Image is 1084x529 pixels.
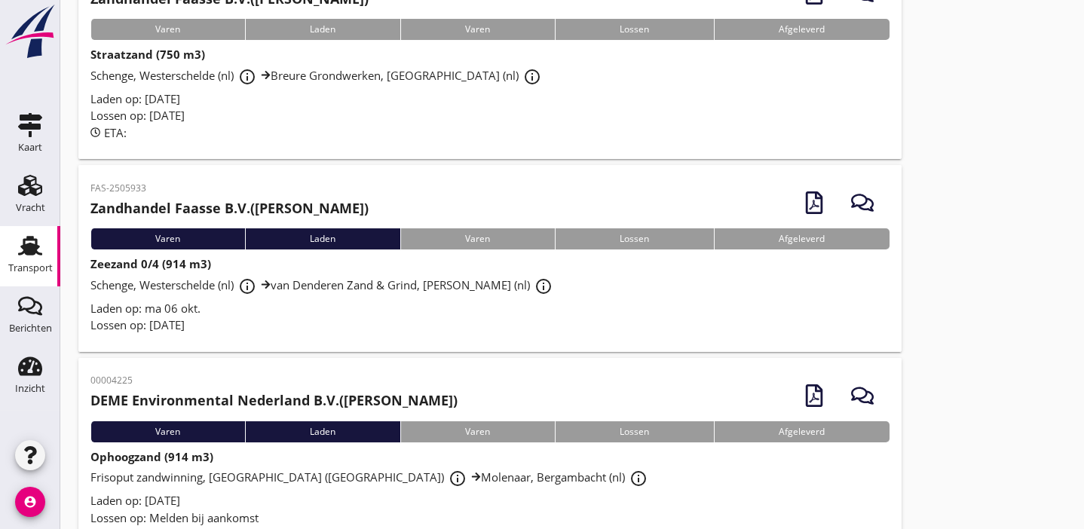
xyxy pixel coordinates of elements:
h2: ([PERSON_NAME]) [90,198,369,219]
div: Transport [8,263,53,273]
p: 00004225 [90,374,458,387]
span: Frisoput zandwinning, [GEOGRAPHIC_DATA] ([GEOGRAPHIC_DATA]) Molenaar, Bergambacht (nl) [90,469,652,485]
i: info_outline [238,277,256,295]
i: info_outline [238,68,256,86]
strong: Zeezand 0/4 (914 m3) [90,256,211,271]
i: info_outline [629,469,648,488]
span: Schenge, Westerschelde (nl) van Denderen Zand & Grind, [PERSON_NAME] (nl) [90,277,557,292]
span: Laden op: ma 06 okt. [90,301,201,316]
div: Varen [90,19,245,40]
strong: Straatzand (750 m3) [90,47,205,62]
span: Laden op: [DATE] [90,91,180,106]
span: Lossen op: [DATE] [90,108,185,123]
div: Afgeleverd [714,228,890,249]
div: Varen [90,421,245,442]
div: Afgeleverd [714,19,890,40]
div: Varen [400,19,555,40]
div: Lossen [555,19,714,40]
span: Schenge, Westerschelde (nl) Breure Grondwerken, [GEOGRAPHIC_DATA] (nl) [90,68,546,83]
div: Laden [245,19,400,40]
p: FAS-2505933 [90,182,369,195]
div: Varen [90,228,245,249]
div: Afgeleverd [714,421,890,442]
div: Laden [245,228,400,249]
span: Lossen op: Melden bij aankomst [90,510,259,525]
div: Laden [245,421,400,442]
h2: ([PERSON_NAME]) [90,390,458,411]
a: FAS-2505933Zandhandel Faasse B.V.([PERSON_NAME])VarenLadenVarenLossenAfgeleverdZeezand 0/4 (914 m... [78,165,902,352]
img: logo-small.a267ee39.svg [3,4,57,60]
div: Vracht [16,203,45,213]
i: info_outline [534,277,553,295]
div: Lossen [555,228,714,249]
div: Inzicht [15,384,45,393]
i: info_outline [523,68,541,86]
span: Lossen op: [DATE] [90,317,185,332]
span: ETA: [104,125,127,140]
div: Lossen [555,421,714,442]
i: account_circle [15,487,45,517]
strong: Zandhandel Faasse B.V. [90,199,250,217]
div: Kaart [18,142,42,152]
div: Varen [400,228,555,249]
span: Laden op: [DATE] [90,493,180,508]
div: Berichten [9,323,52,333]
i: info_outline [449,469,467,488]
strong: DEME Environmental Nederland B.V. [90,391,339,409]
strong: Ophoogzand (914 m3) [90,449,213,464]
div: Varen [400,421,555,442]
